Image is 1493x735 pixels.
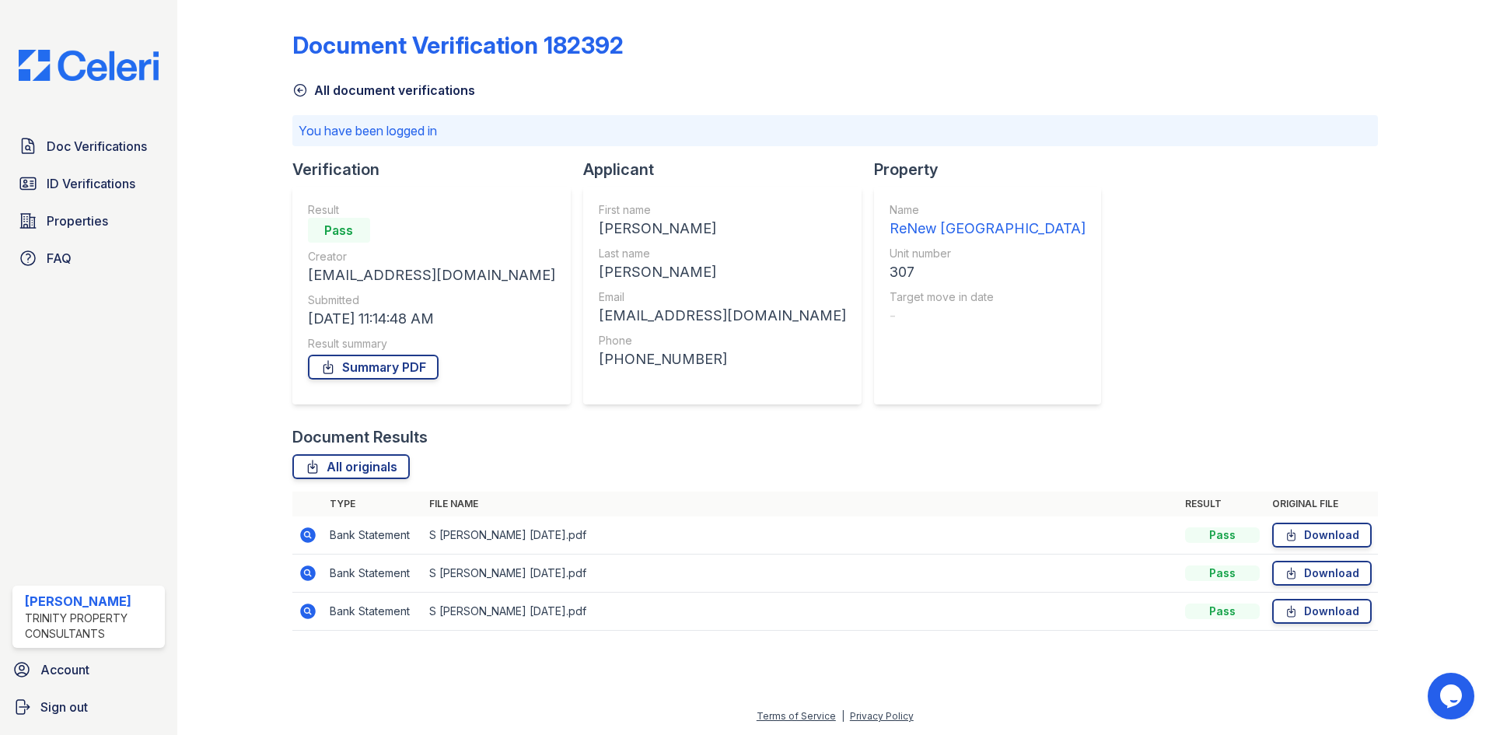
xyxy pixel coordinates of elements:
div: Submitted [308,292,555,308]
div: Pass [308,218,370,243]
span: Doc Verifications [47,137,147,156]
div: [PHONE_NUMBER] [599,348,846,370]
th: Result [1179,492,1266,516]
div: Document Results [292,426,428,448]
div: Phone [599,333,846,348]
div: Property [874,159,1114,180]
span: Properties [47,212,108,230]
a: Summary PDF [308,355,439,380]
td: Bank Statement [323,555,423,593]
div: - [890,305,1086,327]
a: Properties [12,205,165,236]
div: Trinity Property Consultants [25,611,159,642]
span: ID Verifications [47,174,135,193]
div: | [841,710,844,722]
div: First name [599,202,846,218]
a: All originals [292,454,410,479]
a: Download [1272,523,1372,548]
a: All document verifications [292,81,475,100]
div: [PERSON_NAME] [25,592,159,611]
div: Document Verification 182392 [292,31,624,59]
div: Name [890,202,1086,218]
a: Doc Verifications [12,131,165,162]
span: Sign out [40,698,88,716]
a: Sign out [6,691,171,723]
div: Pass [1185,527,1260,543]
img: CE_Logo_Blue-a8612792a0a2168367f1c8372b55b34899dd931a85d93a1a3d3e32e68fde9ad4.png [6,50,171,81]
div: [EMAIL_ADDRESS][DOMAIN_NAME] [599,305,846,327]
th: Type [323,492,423,516]
td: S [PERSON_NAME] [DATE].pdf [423,516,1179,555]
a: FAQ [12,243,165,274]
span: FAQ [47,249,72,268]
th: Original file [1266,492,1378,516]
div: Result [308,202,555,218]
div: Result summary [308,336,555,352]
div: [DATE] 11:14:48 AM [308,308,555,330]
td: S [PERSON_NAME] [DATE].pdf [423,555,1179,593]
div: Unit number [890,246,1086,261]
p: You have been logged in [299,121,1372,140]
div: ReNew [GEOGRAPHIC_DATA] [890,218,1086,240]
div: Pass [1185,604,1260,619]
div: [EMAIL_ADDRESS][DOMAIN_NAME] [308,264,555,286]
div: Last name [599,246,846,261]
a: Download [1272,599,1372,624]
a: Account [6,654,171,685]
div: Applicant [583,159,874,180]
a: ID Verifications [12,168,165,199]
div: Verification [292,159,583,180]
span: Account [40,660,89,679]
div: [PERSON_NAME] [599,261,846,283]
a: Download [1272,561,1372,586]
div: Email [599,289,846,305]
td: Bank Statement [323,593,423,631]
iframe: chat widget [1428,673,1477,719]
div: [PERSON_NAME] [599,218,846,240]
div: Creator [308,249,555,264]
td: Bank Statement [323,516,423,555]
a: Name ReNew [GEOGRAPHIC_DATA] [890,202,1086,240]
a: Terms of Service [757,710,836,722]
div: 307 [890,261,1086,283]
div: Pass [1185,565,1260,581]
th: File name [423,492,1179,516]
td: S [PERSON_NAME] [DATE].pdf [423,593,1179,631]
a: Privacy Policy [850,710,914,722]
div: Target move in date [890,289,1086,305]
